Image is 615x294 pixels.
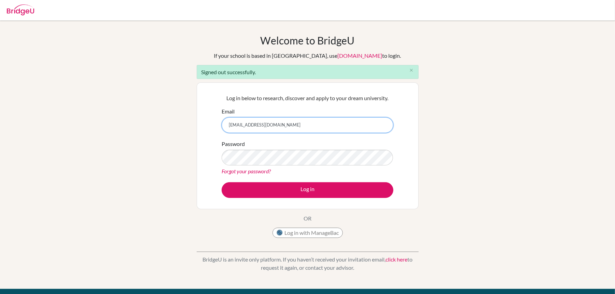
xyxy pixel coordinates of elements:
p: OR [304,214,311,223]
a: click here [386,256,407,263]
label: Email [222,107,235,116]
p: Log in below to research, discover and apply to your dream university. [222,94,393,102]
button: Close [405,65,418,76]
i: close [409,68,414,73]
p: BridgeU is an invite only platform. If you haven’t received your invitation email, to request it ... [197,255,419,272]
a: Forgot your password? [222,168,271,174]
button: Log in [222,182,393,198]
img: Bridge-U [7,4,34,15]
label: Password [222,140,245,148]
a: [DOMAIN_NAME] [338,52,382,59]
h1: Welcome to BridgeU [261,34,355,46]
div: Signed out successfully. [197,65,419,79]
div: If your school is based in [GEOGRAPHIC_DATA], use to login. [214,52,401,60]
button: Log in with ManageBac [272,228,343,238]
